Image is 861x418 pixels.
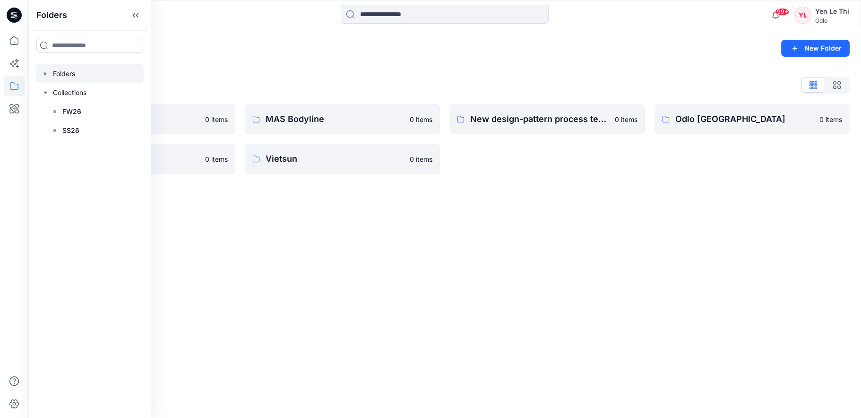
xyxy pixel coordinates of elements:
p: Vietsun [266,152,405,165]
p: 0 items [410,114,432,124]
a: New design-pattern process test group0 items [449,104,645,134]
p: Odlo [GEOGRAPHIC_DATA] [675,113,814,126]
p: 0 items [615,114,637,124]
a: Odlo [GEOGRAPHIC_DATA]0 items [654,104,850,134]
a: Vietsun0 items [245,144,440,174]
button: New Folder [781,40,850,57]
span: 99+ [775,8,789,16]
a: MAS Bodyline0 items [245,104,440,134]
p: FW26 [62,106,81,117]
div: Yen Le Thi [815,6,849,17]
p: MAS Bodyline [266,113,405,126]
div: Odlo [815,17,849,24]
p: New design-pattern process test group [470,113,609,126]
p: 0 items [819,114,842,124]
p: SS26 [62,125,79,136]
p: 0 items [205,154,228,164]
p: 0 items [205,114,228,124]
div: YL [794,7,811,24]
p: 0 items [410,154,432,164]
